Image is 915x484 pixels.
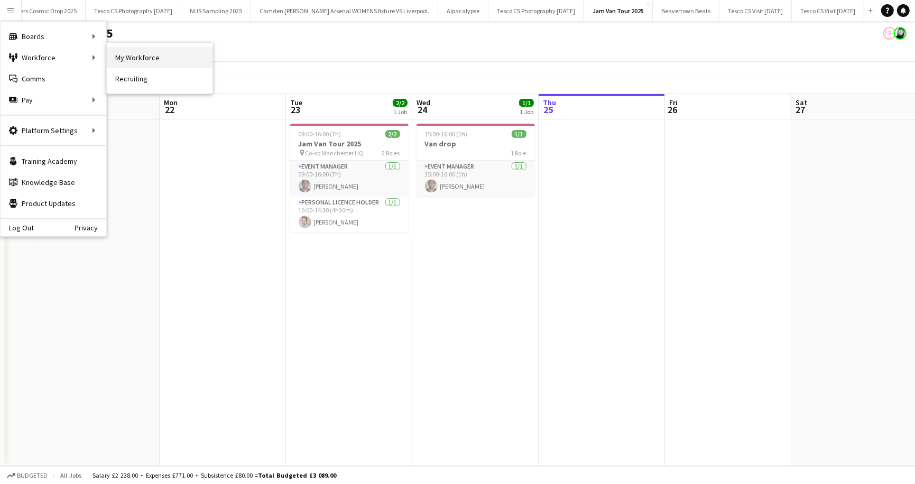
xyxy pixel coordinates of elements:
[75,224,106,232] a: Privacy
[382,149,400,157] span: 2 Roles
[290,139,409,148] h3: Jam Van Tour 2025
[417,161,535,197] app-card-role: Event Manager1/115:00-16:00 (1h)[PERSON_NAME]
[894,27,907,40] app-user-avatar: Janeann Ferguson
[883,27,896,40] app-user-avatar: Soozy Peters
[653,1,719,21] button: Beavertown Beats
[1,120,106,141] div: Platform Settings
[181,1,251,21] button: NUS Sampling 2025
[520,108,533,116] div: 1 Job
[417,124,535,197] app-job-card: 15:00-16:00 (1h)1/1Van drop1 RoleEvent Manager1/115:00-16:00 (1h)[PERSON_NAME]
[393,108,407,116] div: 1 Job
[258,471,336,479] span: Total Budgeted £3 089.00
[2,1,86,21] button: Fullers Cosmic Drop 2025
[541,104,556,116] span: 25
[1,193,106,214] a: Product Updates
[425,130,468,138] span: 15:00-16:00 (1h)
[289,104,302,116] span: 23
[488,1,584,21] button: Tesco CS Photography [DATE]
[107,68,212,89] a: Recruiting
[93,471,336,479] div: Salary £2 238.00 + Expenses £771.00 + Subsistence £80.00 =
[417,139,535,148] h3: Van drop
[17,472,48,479] span: Budgeted
[584,1,653,21] button: Jam Van Tour 2025
[107,47,212,68] a: My Workforce
[5,470,49,481] button: Budgeted
[438,1,488,21] button: Alpacalypse
[86,1,181,21] button: Tesco CS Photography [DATE]
[796,98,807,107] span: Sat
[306,149,364,157] span: Co-op Manchester HQ
[415,104,430,116] span: 24
[511,149,526,157] span: 1 Role
[393,99,408,107] span: 2/2
[162,104,178,116] span: 22
[719,1,792,21] button: Tesco CS Visit [DATE]
[1,68,106,89] a: Comms
[290,124,409,232] app-job-card: 09:00-16:00 (7h)2/2Jam Van Tour 2025 Co-op Manchester HQ2 RolesEvent Manager1/109:00-16:00 (7h)[P...
[417,98,430,107] span: Wed
[519,99,534,107] span: 1/1
[1,224,34,232] a: Log Out
[792,1,864,21] button: Tesco CS Visit [DATE]
[1,26,106,47] div: Boards
[164,98,178,107] span: Mon
[1,89,106,110] div: Pay
[251,1,438,21] button: Camden [PERSON_NAME] Arsenal WOMENS fixture VS Liverpool.
[290,98,302,107] span: Tue
[669,98,678,107] span: Fri
[794,104,807,116] span: 27
[668,104,678,116] span: 26
[58,471,84,479] span: All jobs
[1,47,106,68] div: Workforce
[543,98,556,107] span: Thu
[1,172,106,193] a: Knowledge Base
[385,130,400,138] span: 2/2
[290,197,409,232] app-card-role: Personal Licence Holder1/110:00-14:30 (4h30m)[PERSON_NAME]
[290,161,409,197] app-card-role: Event Manager1/109:00-16:00 (7h)[PERSON_NAME]
[512,130,526,138] span: 1/1
[1,151,106,172] a: Training Academy
[299,130,341,138] span: 09:00-16:00 (7h)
